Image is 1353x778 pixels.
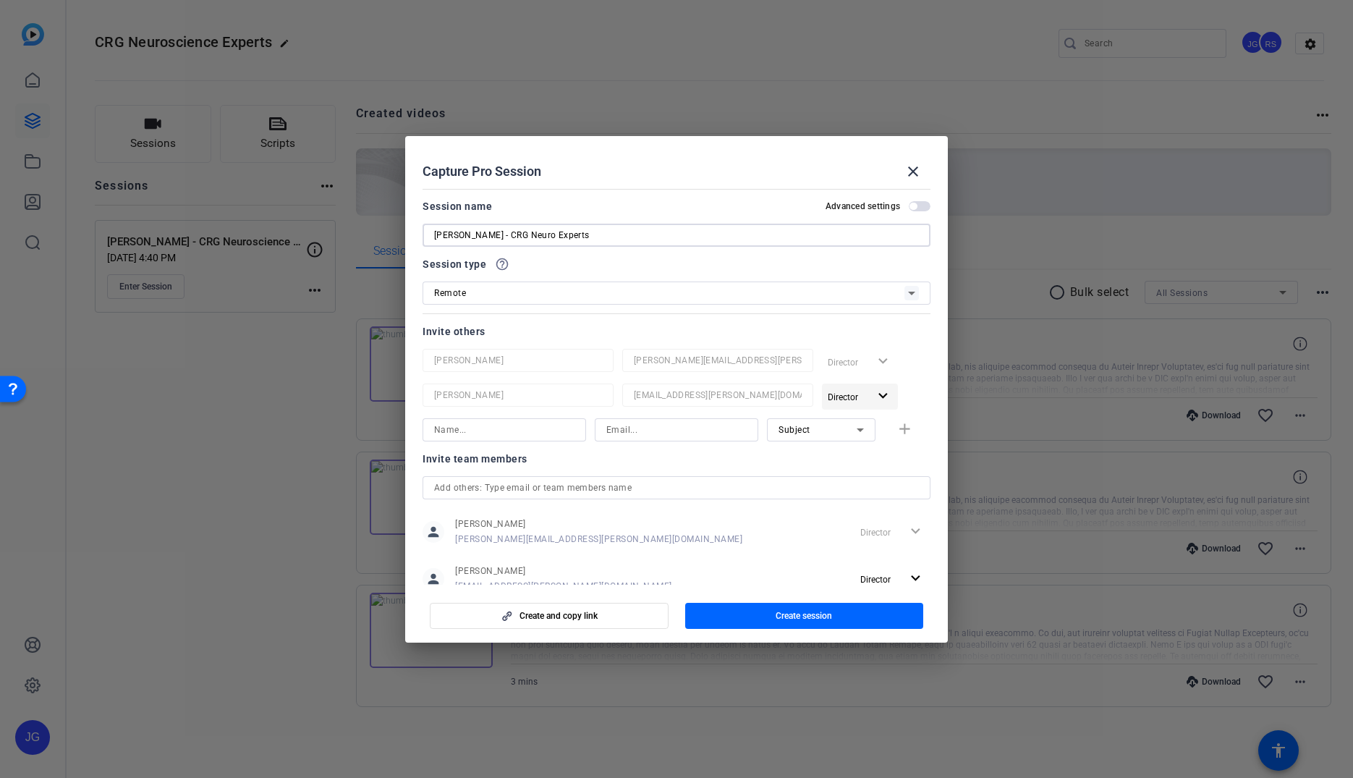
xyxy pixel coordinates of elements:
span: [PERSON_NAME] [455,518,742,530]
span: Remote [434,288,466,298]
button: Director [822,384,898,410]
input: Name... [434,352,602,369]
input: Enter Session Name [434,227,919,244]
div: Session name [423,198,492,215]
span: Director [828,392,858,402]
div: Capture Pro Session [423,154,930,189]
span: Subject [779,425,810,435]
input: Name... [434,421,574,439]
mat-icon: help_outline [495,257,509,271]
mat-icon: expand_more [874,387,892,405]
span: Create session [776,610,832,622]
button: Director [854,566,930,592]
div: Invite team members [423,450,930,468]
span: [EMAIL_ADDRESS][PERSON_NAME][DOMAIN_NAME] [455,580,672,592]
span: [PERSON_NAME][EMAIL_ADDRESS][PERSON_NAME][DOMAIN_NAME] [455,533,742,545]
span: Director [860,575,891,585]
input: Add others: Type email or team members name [434,479,919,496]
button: Create and copy link [430,603,669,629]
mat-icon: person [423,568,444,590]
input: Email... [634,352,802,369]
h2: Advanced settings [826,200,900,212]
input: Name... [434,386,602,404]
span: Create and copy link [519,610,598,622]
mat-icon: expand_more [907,570,925,588]
div: Invite others [423,323,930,340]
span: Session type [423,255,486,273]
span: [PERSON_NAME] [455,565,672,577]
mat-icon: person [423,521,444,543]
input: Email... [634,386,802,404]
button: Create session [685,603,924,629]
input: Email... [606,421,747,439]
mat-icon: close [904,163,922,180]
